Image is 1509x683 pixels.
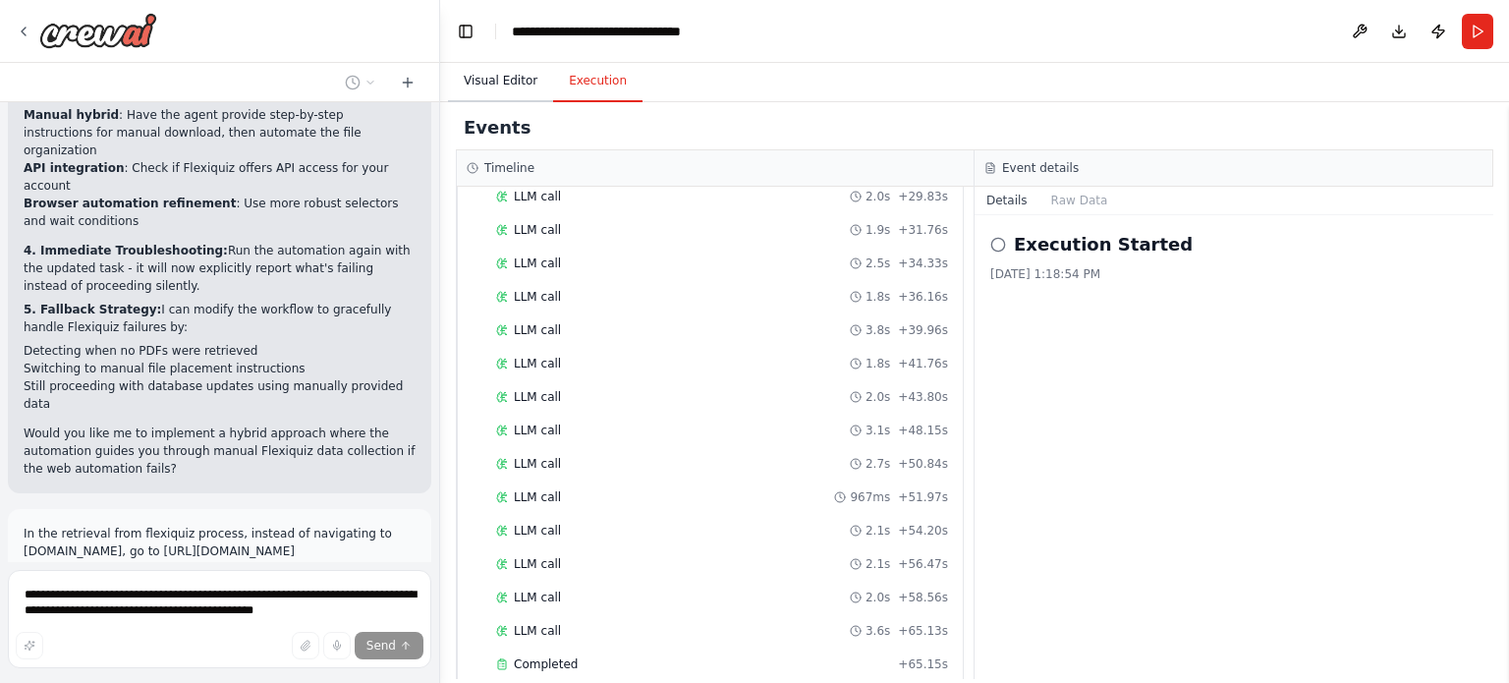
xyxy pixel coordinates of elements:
[898,623,948,639] span: + 65.13s
[39,13,157,48] img: Logo
[484,160,534,176] h3: Timeline
[514,356,561,371] span: LLM call
[898,322,948,338] span: + 39.96s
[898,590,948,605] span: + 58.56s
[24,425,416,478] p: Would you like me to implement a hybrid approach where the automation guides you through manual F...
[355,632,423,659] button: Send
[866,623,890,639] span: 3.6s
[898,256,948,271] span: + 34.33s
[866,456,890,472] span: 2.7s
[24,525,416,560] p: In the retrieval from flexiquiz process, instead of navigating to [DOMAIN_NAME], go to [URL][DOMA...
[24,161,125,175] strong: API integration
[323,632,351,659] button: Click to speak your automation idea
[1014,231,1193,258] h2: Execution Started
[866,256,890,271] span: 2.5s
[448,61,553,102] button: Visual Editor
[24,360,416,377] li: Switching to manual file placement instructions
[898,456,948,472] span: + 50.84s
[24,242,416,295] p: Run the automation again with the updated task - it will now explicitly report what's failing ins...
[514,523,561,539] span: LLM call
[514,556,561,572] span: LLM call
[866,289,890,305] span: 1.8s
[898,189,948,204] span: + 29.83s
[898,556,948,572] span: + 56.47s
[452,18,479,45] button: Hide left sidebar
[24,377,416,413] li: Still proceeding with database updates using manually provided data
[898,523,948,539] span: + 54.20s
[514,322,561,338] span: LLM call
[898,656,948,672] span: + 65.15s
[24,159,416,195] li: : Check if Flexiquiz offers API access for your account
[1002,160,1079,176] h3: Event details
[514,489,561,505] span: LLM call
[514,456,561,472] span: LLM call
[16,632,43,659] button: Improve this prompt
[898,423,948,438] span: + 48.15s
[553,61,643,102] button: Execution
[975,187,1039,214] button: Details
[337,71,384,94] button: Switch to previous chat
[366,638,396,654] span: Send
[898,389,948,405] span: + 43.80s
[24,301,416,336] p: I can modify the workflow to gracefully handle Flexiquiz failures by:
[514,423,561,438] span: LLM call
[866,423,890,438] span: 3.1s
[514,222,561,238] span: LLM call
[866,189,890,204] span: 2.0s
[850,489,890,505] span: 967ms
[292,632,319,659] button: Upload files
[866,389,890,405] span: 2.0s
[24,244,228,257] strong: 4. Immediate Troubleshooting:
[514,389,561,405] span: LLM call
[1039,187,1120,214] button: Raw Data
[866,222,890,238] span: 1.9s
[514,256,561,271] span: LLM call
[24,106,416,159] li: : Have the agent provide step-by-step instructions for manual download, then automate the file or...
[898,289,948,305] span: + 36.16s
[514,623,561,639] span: LLM call
[866,590,890,605] span: 2.0s
[866,322,890,338] span: 3.8s
[898,356,948,371] span: + 41.76s
[514,289,561,305] span: LLM call
[464,114,531,142] h2: Events
[514,656,578,672] span: Completed
[512,22,733,41] nav: breadcrumb
[898,222,948,238] span: + 31.76s
[24,108,119,122] strong: Manual hybrid
[990,266,1478,282] div: [DATE] 1:18:54 PM
[24,303,161,316] strong: 5. Fallback Strategy:
[866,356,890,371] span: 1.8s
[898,489,948,505] span: + 51.97s
[392,71,423,94] button: Start a new chat
[514,590,561,605] span: LLM call
[866,523,890,539] span: 2.1s
[24,342,416,360] li: Detecting when no PDFs were retrieved
[24,197,236,210] strong: Browser automation refinement
[866,556,890,572] span: 2.1s
[514,189,561,204] span: LLM call
[24,195,416,230] li: : Use more robust selectors and wait conditions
